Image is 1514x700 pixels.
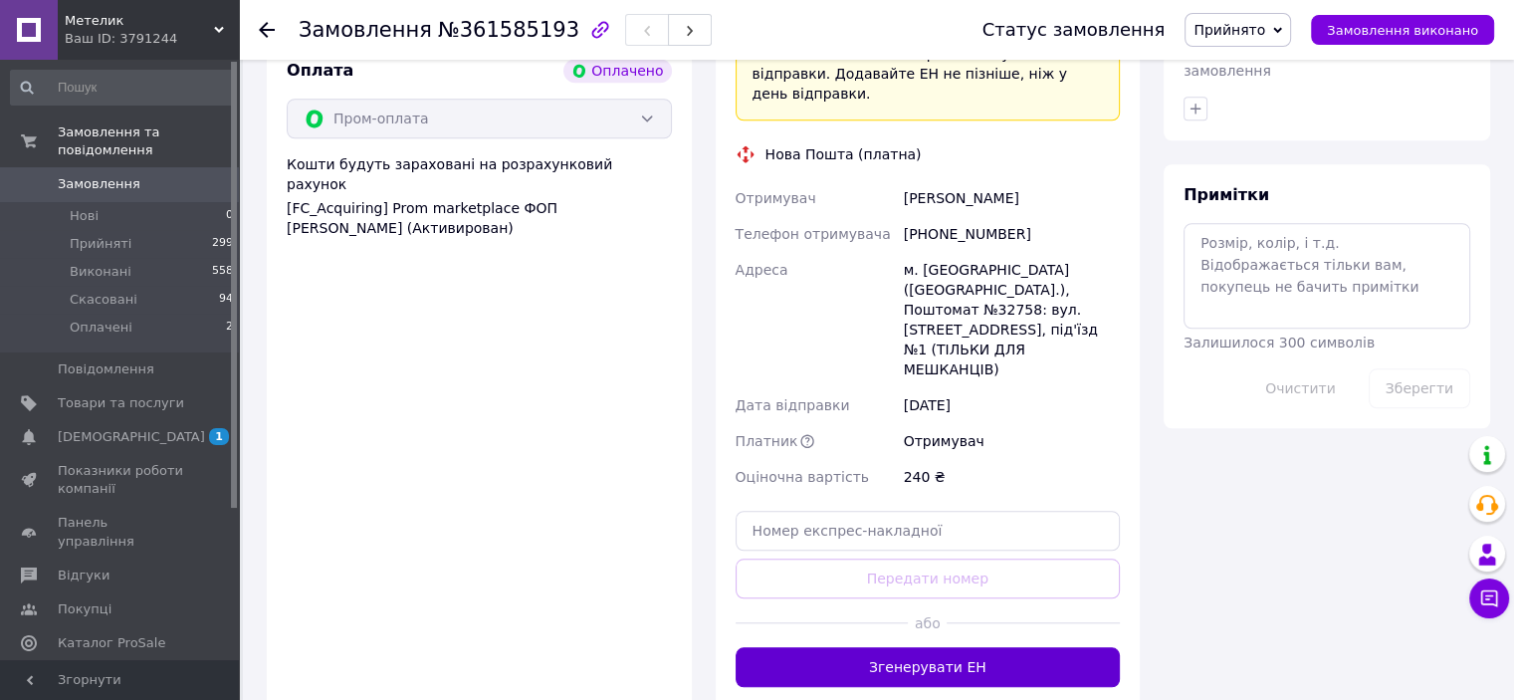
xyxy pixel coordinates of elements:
span: Примітки [1184,185,1269,204]
span: Замовлення [299,18,432,42]
div: [FC_Acquiring] Prom marketplace ФОП [PERSON_NAME] (Активирован) [287,198,672,238]
span: 558 [212,263,233,281]
div: Кошти будуть зараховані на розрахунковий рахунок [287,154,672,238]
span: Нові [70,207,99,225]
input: Номер експрес-накладної [736,511,1121,551]
div: м. [GEOGRAPHIC_DATA] ([GEOGRAPHIC_DATA].), Поштомат №32758: вул. [STREET_ADDRESS], під'їзд №1 (ТІ... [900,252,1124,387]
span: або [908,613,947,633]
div: Оплачено [563,59,671,83]
span: №361585193 [438,18,579,42]
div: 240 ₴ [900,459,1124,495]
span: Прийнято [1193,22,1265,38]
div: [PERSON_NAME] [900,180,1124,216]
button: Замовлення виконано [1311,15,1494,45]
span: 1 [209,428,229,445]
span: Оплачені [70,319,132,337]
span: Адреса [736,262,788,278]
span: Покупці [58,600,111,618]
div: Повернутися назад [259,20,275,40]
span: Метелик [65,12,214,30]
div: Ваш ID: 3791244 [65,30,239,48]
span: Оціночна вартість [736,469,869,485]
div: [PHONE_NUMBER] [900,216,1124,252]
span: Прийняті [70,235,131,253]
span: Панель управління [58,514,184,550]
span: 94 [219,291,233,309]
span: Скасовані [70,291,137,309]
span: Замовлення виконано [1327,23,1478,38]
span: Повідомлення [58,360,154,378]
span: Каталог ProSale [58,634,165,652]
span: Оплата [287,61,353,80]
span: Отримувач [736,190,816,206]
div: Нова Пошта (платна) [760,144,927,164]
span: Залишилося 300 символів [1184,335,1375,350]
div: [DATE] [900,387,1124,423]
span: Замовлення та повідомлення [58,123,239,159]
button: Чат з покупцем [1469,579,1509,618]
span: Платник [736,433,798,449]
button: Згенерувати ЕН [736,647,1121,687]
span: Відгуки [58,567,109,584]
span: 0 [226,207,233,225]
span: 2 [226,319,233,337]
span: Особисті нотатки, які бачите лише ви. З їх допомогою можна фільтрувати замовлення [1184,23,1467,79]
span: Замовлення [58,175,140,193]
span: Виконані [70,263,131,281]
span: [DEMOGRAPHIC_DATA] [58,428,205,446]
div: Платник зміниться на Третю особу в момент відправки. Додавайте ЕН не пізніше, ніж у день відправки. [753,44,1104,104]
span: Показники роботи компанії [58,462,184,498]
div: Статус замовлення [982,20,1166,40]
span: Товари та послуги [58,394,184,412]
div: Отримувач [900,423,1124,459]
span: 299 [212,235,233,253]
input: Пошук [10,70,235,106]
span: Дата відправки [736,397,850,413]
span: Телефон отримувача [736,226,891,242]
